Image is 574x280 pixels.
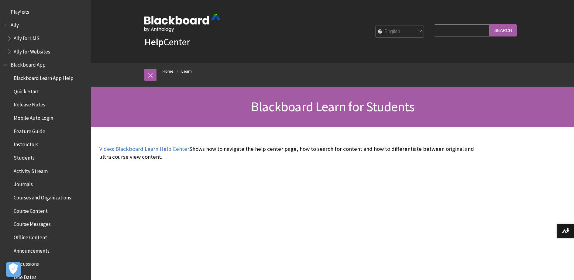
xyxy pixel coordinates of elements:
input: Search [490,24,517,36]
span: Mobile Auto Login [14,113,53,121]
span: Ally for LMS [14,33,40,41]
span: Activity Stream [14,166,48,174]
span: Course Messages [14,219,51,227]
img: Blackboard by Anthology [144,14,220,32]
span: Journals [14,179,33,188]
nav: Book outline for Anthology Ally Help [4,20,88,57]
a: HelpCenter [144,36,190,48]
span: Instructors [14,140,38,148]
span: Quick Start [14,86,39,95]
span: Blackboard App [11,60,46,68]
strong: Help [144,36,163,48]
span: Ally for Websites [14,47,50,55]
a: Home [163,67,174,75]
span: Announcements [14,246,50,254]
span: Feature Guide [14,126,45,134]
span: Blackboard Learn App Help [14,73,74,81]
span: Blackboard Learn for Students [251,98,414,115]
p: Shows how to navigate the help center page, how to search for content and how to differentiate be... [99,145,476,161]
button: Präferenzen öffnen [6,262,21,277]
a: Video: Blackboard Learn Help Center [99,145,189,153]
span: Students [14,153,35,161]
nav: Book outline for Playlists [4,7,88,17]
span: Ally [11,20,19,28]
span: Discussions [14,259,39,267]
a: Learn [181,67,192,75]
span: Courses and Organizations [14,192,71,201]
select: Site Language Selector [376,26,424,38]
span: Playlists [11,7,29,15]
span: Release Notes [14,100,45,108]
span: Offline Content [14,232,47,240]
span: Course Content [14,206,48,214]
